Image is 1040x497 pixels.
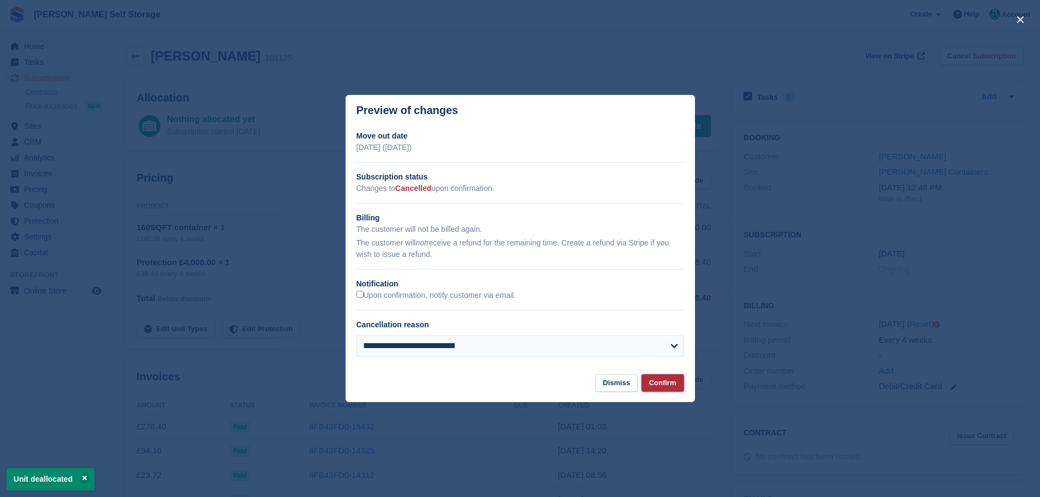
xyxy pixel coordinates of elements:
[356,183,684,194] p: Changes to upon confirmation.
[356,142,684,153] p: [DATE] ([DATE])
[356,130,684,142] h2: Move out date
[641,374,684,392] button: Confirm
[595,374,638,392] button: Dismiss
[415,238,426,247] em: not
[356,212,684,224] h2: Billing
[395,184,431,193] span: Cancelled
[7,468,94,490] p: Unit deallocated
[356,291,516,301] label: Upon confirmation, notify customer via email.
[356,320,429,329] label: Cancellation reason
[356,104,459,117] p: Preview of changes
[356,171,684,183] h2: Subscription status
[356,291,364,298] input: Upon confirmation, notify customer via email.
[356,237,684,260] p: The customer will receive a refund for the remaining time. Create a refund via Stripe if you wish...
[356,224,684,235] p: The customer will not be billed again.
[1012,11,1029,28] button: close
[356,278,684,290] h2: Notification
